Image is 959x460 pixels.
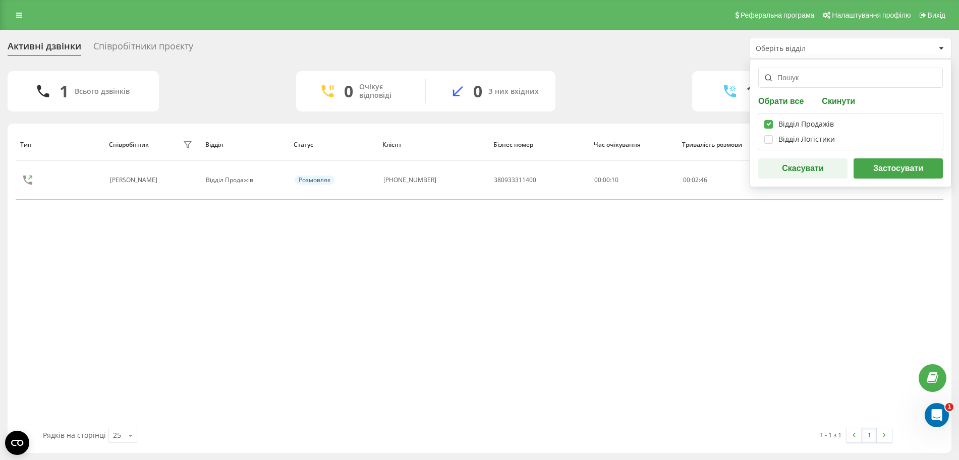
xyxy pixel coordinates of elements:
[493,141,584,148] div: Бізнес номер
[383,177,436,184] div: [PHONE_NUMBER]
[8,41,81,56] div: Активні дзвінки
[928,11,945,19] span: Вихід
[820,430,841,440] div: 1 - 1 з 1
[473,82,482,101] div: 0
[205,141,285,148] div: Відділ
[75,87,130,96] div: Всього дзвінків
[488,87,539,96] div: З них вхідних
[494,177,536,184] div: 380933311400
[692,176,699,184] span: 02
[862,428,877,442] a: 1
[594,177,672,184] div: 00:00:10
[206,177,284,184] div: Відділ Продажів
[819,96,858,105] button: Скинути
[758,68,943,88] input: Пошук
[93,41,193,56] div: Співробітники проєкту
[344,82,353,101] div: 0
[700,176,707,184] span: 46
[109,141,149,148] div: Співробітник
[746,82,755,101] div: 1
[758,158,848,179] button: Скасувати
[359,83,410,100] div: Очікує відповіді
[113,430,121,440] div: 25
[741,11,815,19] span: Реферальна програма
[778,135,835,144] div: Відділ Логістики
[832,11,911,19] span: Налаштування профілю
[295,176,334,185] div: Розмовляє
[20,141,99,148] div: Тип
[758,96,807,105] button: Обрати все
[682,141,761,148] div: Тривалість розмови
[945,403,953,411] span: 1
[594,141,673,148] div: Час очікування
[683,177,707,184] div: : :
[382,141,484,148] div: Клієнт
[854,158,943,179] button: Застосувати
[110,177,160,184] div: [PERSON_NAME]
[294,141,373,148] div: Статус
[756,44,876,53] div: Оберіть відділ
[5,431,29,455] button: Open CMP widget
[925,403,949,427] iframe: Intercom live chat
[778,120,834,129] div: Відділ Продажів
[683,176,690,184] span: 00
[43,430,106,440] span: Рядків на сторінці
[60,82,69,101] div: 1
